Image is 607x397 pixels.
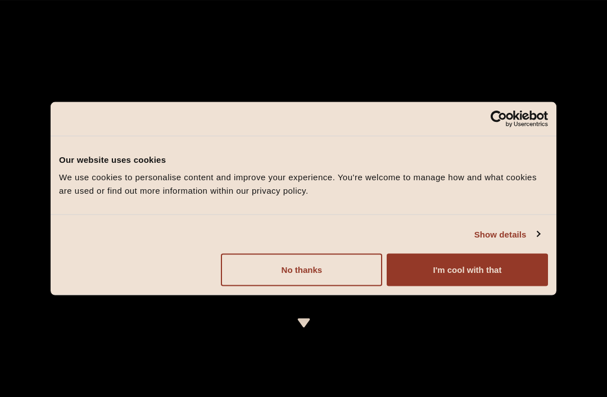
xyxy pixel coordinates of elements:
button: I'm cool with that [387,254,548,286]
div: We use cookies to personalise content and improve your experience. You're welcome to manage how a... [59,171,548,198]
img: icon-dropdown-cream.svg [297,318,311,327]
a: Usercentrics Cookiebot - opens in a new window [450,110,548,127]
div: Our website uses cookies [59,153,548,166]
a: Show details [474,227,540,241]
button: No thanks [221,254,382,286]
